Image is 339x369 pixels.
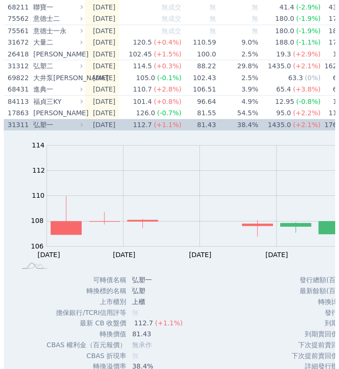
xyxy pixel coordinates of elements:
[132,318,155,329] div: 112.7
[47,340,126,351] td: CBAS 權利金（百元報價）
[189,251,211,258] tspan: [DATE]
[216,60,258,72] td: 29.8%
[126,329,194,340] td: 81.43
[274,83,293,95] div: 65.4
[265,251,288,258] tspan: [DATE]
[134,107,157,119] div: 126.0
[31,217,44,224] tspan: 108
[126,275,194,286] td: 弘塑一
[33,48,81,60] div: [PERSON_NAME]
[47,296,126,307] td: 上市櫃別
[154,62,181,70] span: (+0.3%)
[181,48,216,60] td: 100.0
[85,13,119,25] td: [DATE]
[126,296,194,307] td: 上櫃
[47,307,126,318] td: 擔保銀行/TCRI信用評等
[273,37,296,48] div: 188.0
[266,119,293,131] div: 1435.0
[181,83,216,95] td: 106.51
[47,275,126,286] td: 可轉債名稱
[216,83,258,95] td: 3.9%
[216,119,258,131] td: 38.4%
[209,27,216,35] span: 無
[273,25,296,37] div: 180.0
[33,37,81,48] div: 大量二
[216,72,258,84] td: 2.5%
[47,318,126,329] td: 最新 CB 收盤價
[155,319,183,327] span: (+1.1%)
[293,109,320,117] span: (+2.2%)
[293,50,320,58] span: (+2.9%)
[113,251,135,258] tspan: [DATE]
[154,85,181,93] span: (+2.8%)
[8,1,31,13] div: 68211
[216,107,258,119] td: 54.5%
[33,119,81,131] div: 弘塑一
[252,27,258,35] span: 無
[85,37,119,48] td: [DATE]
[33,13,81,25] div: 意德士二
[32,192,45,199] tspan: 110
[8,13,31,25] div: 75562
[85,1,119,13] td: [DATE]
[252,15,258,22] span: 無
[8,25,31,37] div: 75561
[85,95,119,107] td: [DATE]
[209,3,216,11] span: 無
[216,95,258,107] td: 4.9%
[273,13,296,25] div: 180.0
[85,25,119,37] td: [DATE]
[274,107,293,119] div: 95.0
[293,121,320,129] span: (+2.1%)
[33,25,81,37] div: 意德士一永
[33,72,81,84] div: 大井泵[PERSON_NAME]
[33,60,81,72] div: 弘塑二
[161,3,181,11] span: 無成交
[132,341,152,349] span: 無承作
[85,119,119,131] td: [DATE]
[47,351,126,361] td: CBAS 折現率
[33,96,81,108] div: 福貞三KY
[296,38,321,46] span: (-1.1%)
[33,83,81,95] div: 進典一
[8,107,31,119] div: 17863
[8,83,31,95] div: 68431
[8,60,31,72] div: 31312
[273,96,296,108] div: 12.95
[33,1,81,13] div: 聯寶一
[181,119,216,131] td: 81.43
[8,72,31,84] div: 69822
[154,121,181,129] span: (+1.1%)
[181,37,216,48] td: 110.59
[31,242,44,249] tspan: 106
[305,74,320,82] span: (0%)
[157,109,182,117] span: (-0.7%)
[154,98,181,105] span: (+0.8%)
[131,60,154,72] div: 114.5
[47,286,126,296] td: 轉換標的名稱
[296,98,321,105] span: (-0.8%)
[286,72,305,84] div: 63.3
[161,27,181,35] span: 無成交
[296,15,321,22] span: (-1.9%)
[131,83,154,95] div: 110.7
[296,3,321,11] span: (-2.9%)
[131,119,154,131] div: 112.7
[157,74,182,82] span: (-0.1%)
[33,107,81,119] div: [PERSON_NAME]
[216,37,258,48] td: 9.0%
[161,15,181,22] span: 無成交
[8,37,31,48] div: 31672
[154,38,181,46] span: (+0.4%)
[181,95,216,107] td: 96.64
[85,72,119,84] td: [DATE]
[32,141,45,148] tspan: 114
[216,48,258,60] td: 2.5%
[266,60,293,72] div: 1435.0
[209,15,216,22] span: 無
[32,166,45,174] tspan: 112
[296,27,321,35] span: (-1.9%)
[38,251,60,258] tspan: [DATE]
[85,48,119,60] td: [DATE]
[132,309,139,316] span: 無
